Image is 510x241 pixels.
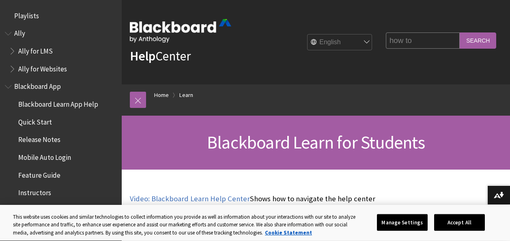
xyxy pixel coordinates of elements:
select: Site Language Selector [308,34,372,51]
span: Ally [14,27,25,38]
img: Blackboard by Anthology [130,19,231,43]
span: Release Notes [18,133,60,144]
span: Instructors [18,186,51,197]
button: Accept All [434,214,485,231]
p: Shows how to navigate the help center page, how to search for content and how to differentiate be... [130,194,382,226]
span: Quick Start [18,115,52,126]
span: Blackboard Learn App Help [18,97,98,108]
span: Ally for LMS [18,44,53,55]
a: More information about your privacy, opens in a new tab [265,229,312,236]
strong: Help [130,48,155,64]
span: Blackboard App [14,80,61,91]
nav: Book outline for Playlists [5,9,117,23]
span: Feature Guide [18,168,60,179]
input: Search [460,32,496,48]
button: Manage Settings [377,214,428,231]
div: This website uses cookies and similar technologies to collect information you provide as well as ... [13,213,357,237]
span: Blackboard Learn for Students [207,131,425,153]
span: Mobile Auto Login [18,151,71,161]
span: Playlists [14,9,39,20]
span: Students [18,204,46,215]
nav: Book outline for Anthology Ally Help [5,27,117,76]
a: Learn [179,90,193,100]
a: HelpCenter [130,48,191,64]
span: Ally for Websites [18,62,67,73]
a: Video: Blackboard Learn Help Center [130,194,250,204]
a: Home [154,90,169,100]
